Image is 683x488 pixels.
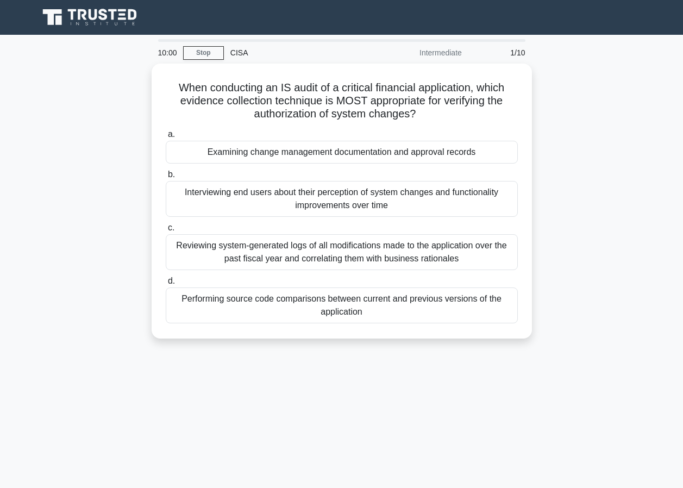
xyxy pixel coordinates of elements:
div: 1/10 [468,42,532,64]
span: b. [168,170,175,179]
div: 10:00 [152,42,183,64]
div: Interviewing end users about their perception of system changes and functionality improvements ov... [166,181,518,217]
div: Performing source code comparisons between current and previous versions of the application [166,287,518,323]
a: Stop [183,46,224,60]
div: Reviewing system-generated logs of all modifications made to the application over the past fiscal... [166,234,518,270]
span: c. [168,223,174,232]
div: CISA [224,42,373,64]
h5: When conducting an IS audit of a critical financial application, which evidence collection techni... [165,81,519,121]
span: a. [168,129,175,139]
div: Intermediate [373,42,468,64]
span: d. [168,276,175,285]
div: Examining change management documentation and approval records [166,141,518,164]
